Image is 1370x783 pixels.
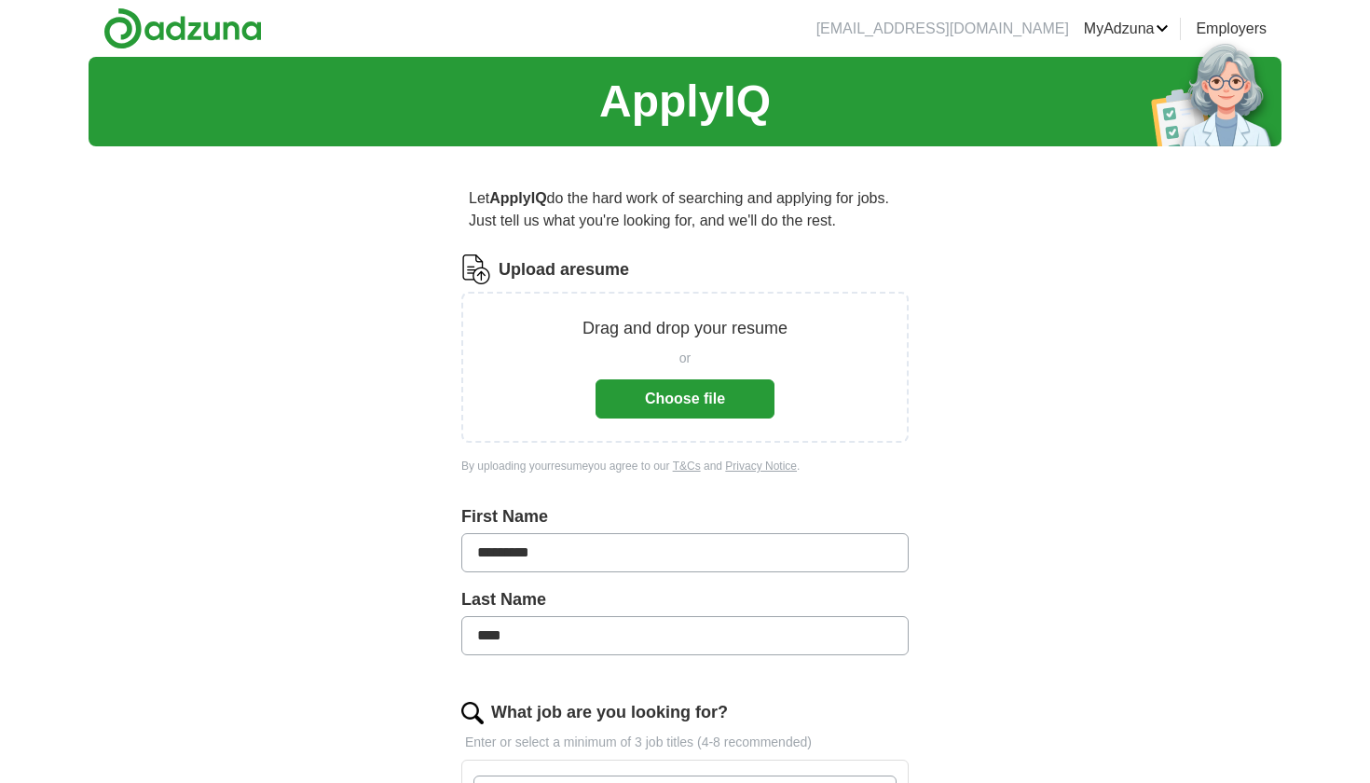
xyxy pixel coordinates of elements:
a: Privacy Notice [725,460,797,473]
strong: ApplyIQ [489,190,546,206]
img: search.png [461,702,484,724]
img: CV Icon [461,254,491,284]
p: Drag and drop your resume [582,316,788,341]
p: Let do the hard work of searching and applying for jobs. Just tell us what you're looking for, an... [461,180,909,240]
label: What job are you looking for? [491,700,728,725]
label: Upload a resume [499,257,629,282]
span: or [679,349,691,368]
img: Adzuna logo [103,7,262,49]
p: Enter or select a minimum of 3 job titles (4-8 recommended) [461,733,909,752]
h1: ApplyIQ [599,68,771,135]
label: First Name [461,504,909,529]
a: T&Cs [673,460,701,473]
a: Employers [1196,18,1267,40]
div: By uploading your resume you agree to our and . [461,458,909,474]
label: Last Name [461,587,909,612]
button: Choose file [596,379,774,419]
li: [EMAIL_ADDRESS][DOMAIN_NAME] [816,18,1069,40]
a: MyAdzuna [1084,18,1170,40]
